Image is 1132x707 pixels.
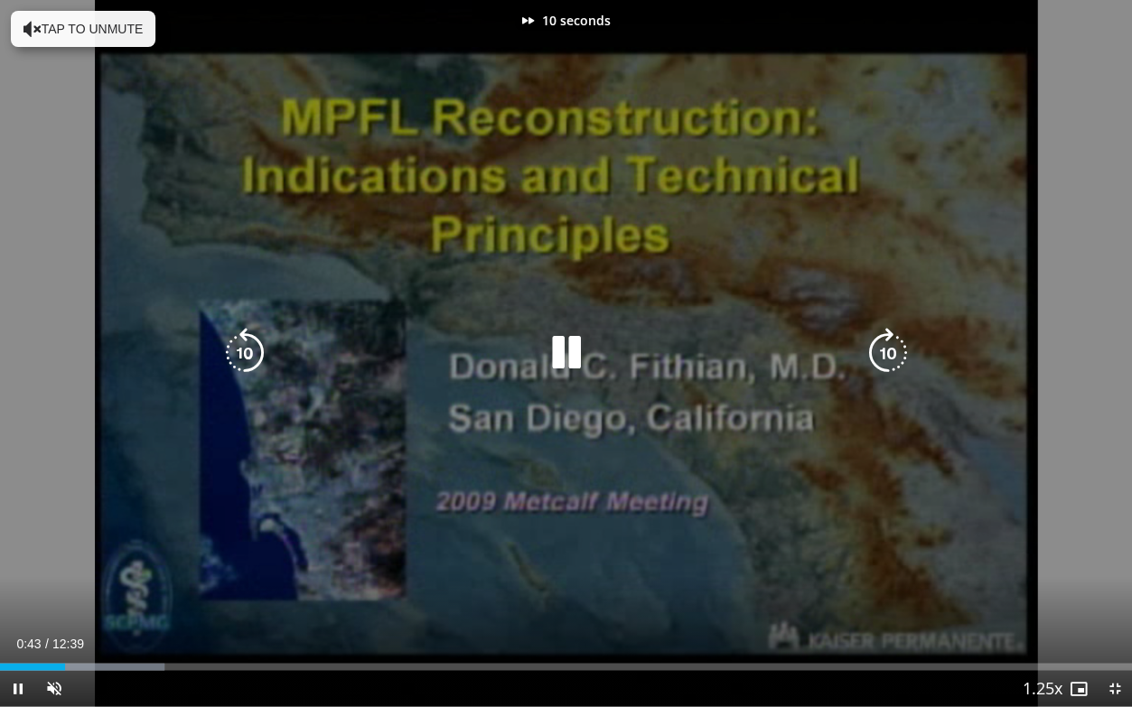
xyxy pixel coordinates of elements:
[1096,670,1132,706] button: Exit Fullscreen
[1024,670,1060,706] button: Playback Rate
[45,637,49,651] span: /
[11,11,155,47] button: Tap to unmute
[52,637,84,651] span: 12:39
[36,670,72,706] button: Unmute
[1060,670,1096,706] button: Enable picture-in-picture mode
[16,637,41,651] span: 0:43
[542,14,611,27] p: 10 seconds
